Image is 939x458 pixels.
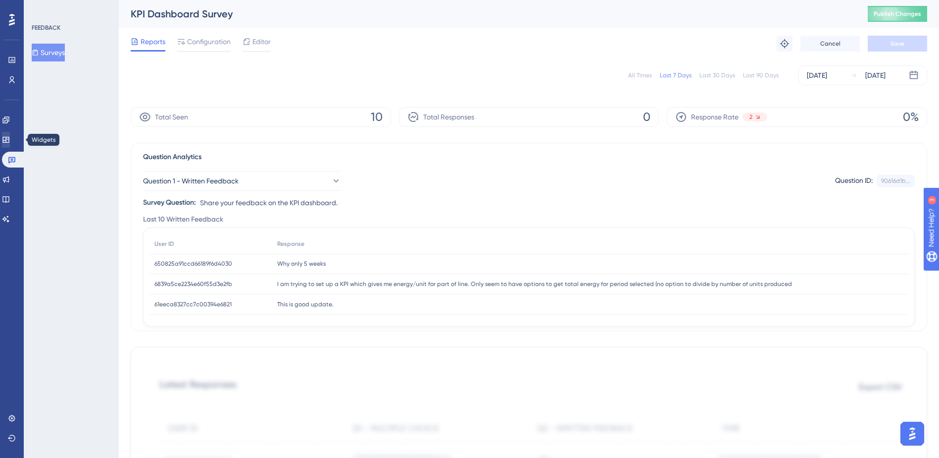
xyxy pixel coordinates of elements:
span: 0 [643,109,650,125]
button: Cancel [800,36,860,52]
span: Cancel [820,40,840,48]
span: Share your feedback on the KPI dashboard. [200,197,338,209]
span: This is good update. [277,300,334,308]
div: Question ID: [835,174,873,187]
button: Surveys [32,44,65,61]
span: Question Analytics [143,151,201,163]
span: Response Rate [691,111,739,123]
div: [DATE] [807,69,827,81]
span: Save [890,40,904,48]
span: 10 [371,109,383,125]
span: 650825a91ccd66189f6d4030 [154,260,232,268]
button: Save [868,36,927,52]
div: All Times [628,71,652,79]
span: Need Help? [23,2,62,14]
iframe: UserGuiding AI Assistant Launcher [897,419,927,449]
div: 3 [69,5,72,13]
button: Publish Changes [868,6,927,22]
span: Editor [252,36,271,48]
div: Last 7 Days [660,71,692,79]
span: Total Seen [155,111,188,123]
span: Question 1 - Written Feedback [143,175,239,187]
span: 2 [749,113,752,121]
span: Total Responses [423,111,474,123]
span: Response [277,240,304,248]
div: Last 90 Days [743,71,779,79]
span: Why only 5 weeks [277,260,326,268]
div: Survey Question: [143,197,196,209]
span: Publish Changes [874,10,921,18]
div: Last 30 Days [699,71,735,79]
div: FEEDBACK [32,24,60,32]
span: Configuration [187,36,231,48]
span: Last 10 Written Feedback [143,214,223,226]
span: User ID [154,240,174,248]
span: 61eeca8327cc7c00394e6821 [154,300,232,308]
span: Reports [141,36,165,48]
div: [DATE] [865,69,886,81]
div: KPI Dashboard Survey [131,7,843,21]
button: Question 1 - Written Feedback [143,171,341,191]
span: I am trying to set up a KPI which gives me energy/unit for part of line. Only seem to have option... [277,280,792,288]
span: 6839a5ce2234e60f55d3e2fb [154,280,232,288]
span: 0% [903,109,919,125]
div: 90616d1b... [881,177,910,185]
